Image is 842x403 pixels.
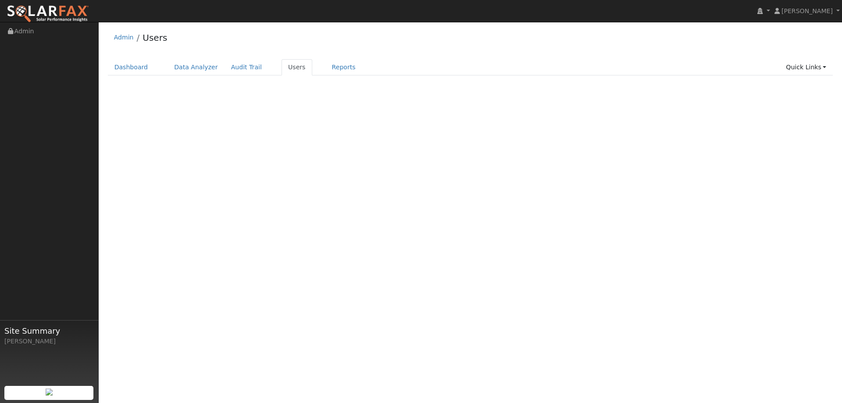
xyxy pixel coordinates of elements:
a: Users [282,59,312,75]
a: Data Analyzer [168,59,225,75]
img: retrieve [46,389,53,396]
a: Dashboard [108,59,155,75]
a: Users [143,32,167,43]
span: Site Summary [4,325,94,337]
a: Reports [325,59,362,75]
span: [PERSON_NAME] [781,7,833,14]
a: Audit Trail [225,59,268,75]
a: Admin [114,34,134,41]
a: Quick Links [779,59,833,75]
img: SolarFax [7,5,89,23]
div: [PERSON_NAME] [4,337,94,346]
